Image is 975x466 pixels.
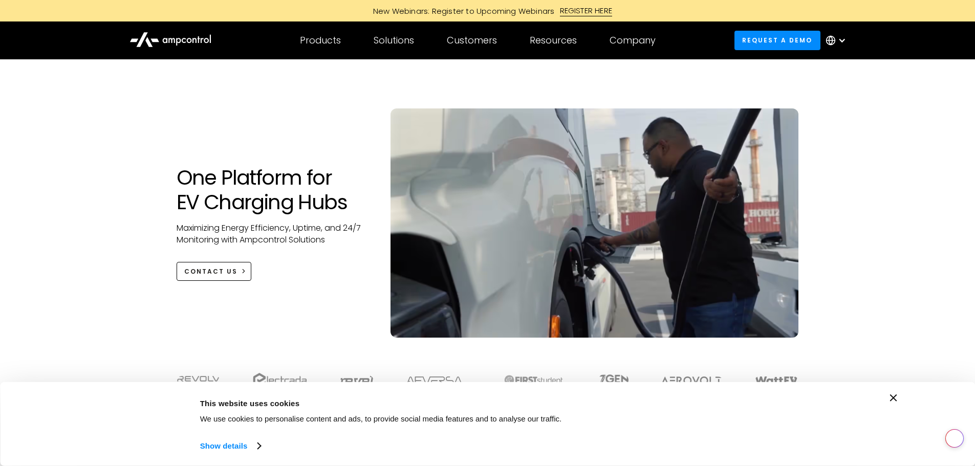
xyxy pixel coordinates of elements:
[253,373,307,387] img: electrada logo
[734,31,820,50] a: Request a demo
[374,35,414,46] div: Solutions
[184,267,237,276] div: CONTACT US
[300,35,341,46] div: Products
[200,438,261,454] a: Show details
[447,35,497,46] div: Customers
[177,165,371,214] h1: One Platform for EV Charging Hubs
[530,35,577,46] div: Resources
[661,376,722,385] img: Aerovolt Logo
[560,5,613,16] div: REGISTER HERE
[257,5,718,16] a: New Webinars: Register to Upcoming WebinarsREGISTER HERE
[610,35,656,46] div: Company
[177,223,371,246] p: Maximizing Energy Efficiency, Uptime, and 24/7 Monitoring with Ampcontrol Solutions
[177,262,252,281] a: CONTACT US
[890,394,897,402] button: Close banner
[363,6,560,16] div: New Webinars: Register to Upcoming Webinars
[200,414,562,423] span: We use cookies to personalise content and ads, to provide social media features and to analyse ou...
[755,376,798,385] img: WattEV logo
[725,394,871,424] button: Okay
[200,397,702,409] div: This website uses cookies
